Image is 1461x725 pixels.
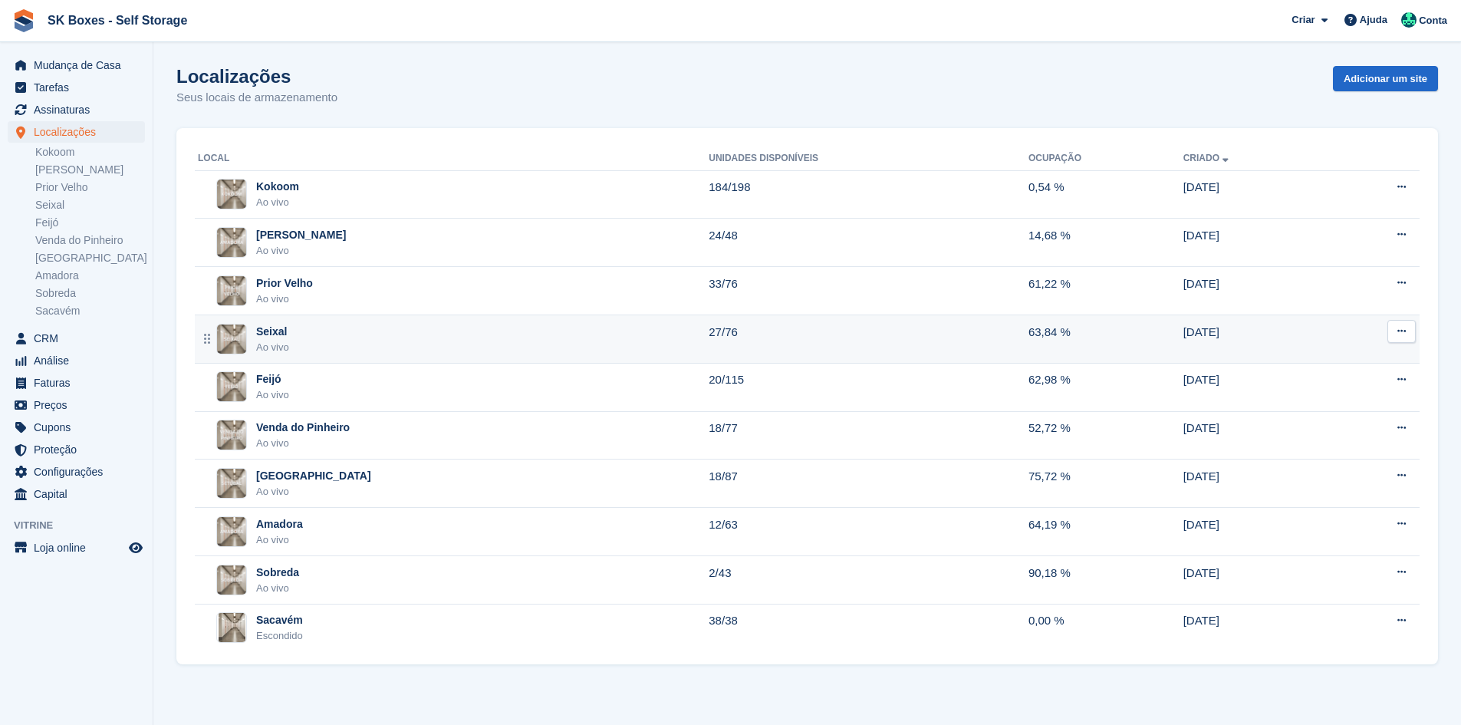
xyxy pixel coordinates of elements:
[35,269,145,283] a: Amadora
[709,315,1028,364] td: 27/76
[34,439,126,460] span: Proteção
[35,304,145,318] a: Sacavém
[256,628,303,644] div: Escondido
[1028,604,1183,651] td: 0,00 %
[217,325,246,354] img: Imagem do site Seixal
[217,180,246,209] img: Imagem do site Kokoom
[8,417,145,438] a: menu
[34,121,126,143] span: Localizações
[34,372,126,394] span: Faturas
[709,604,1028,651] td: 38/38
[34,99,126,120] span: Assinaturas
[217,276,246,305] img: Imagem do site Prior Velho
[34,394,126,416] span: Preços
[1183,153,1232,163] a: Criado
[35,180,145,195] a: Prior Velho
[176,89,337,107] p: Seus locais de armazenamento
[1292,12,1315,28] span: Criar
[35,163,145,177] a: [PERSON_NAME]
[1028,267,1183,315] td: 61,22 %
[1183,604,1325,651] td: [DATE]
[8,54,145,76] a: menu
[256,581,299,596] div: Ao vivo
[34,77,126,98] span: Tarefas
[217,565,246,595] img: Imagem do site Sobreda
[34,483,126,505] span: Capital
[709,363,1028,411] td: 20/115
[256,371,289,387] div: Feijó
[1028,170,1183,219] td: 0,54 %
[8,483,145,505] a: menu
[8,77,145,98] a: menu
[35,286,145,301] a: Sobreda
[1360,12,1387,28] span: Ajuda
[127,539,145,557] a: Loja de pré-visualização
[8,461,145,483] a: menu
[1183,219,1325,267] td: [DATE]
[709,556,1028,605] td: 2/43
[34,350,126,371] span: Análise
[256,195,299,210] div: Ao vivo
[34,537,126,559] span: Loja online
[1419,13,1447,28] span: Conta
[1028,315,1183,364] td: 63,84 %
[1183,411,1325,460] td: [DATE]
[8,121,145,143] a: menu
[217,372,246,401] img: Imagem do site Feijó
[1183,315,1325,364] td: [DATE]
[256,292,313,307] div: Ao vivo
[709,170,1028,219] td: 184/198
[1183,556,1325,605] td: [DATE]
[1028,363,1183,411] td: 62,98 %
[256,612,303,628] div: Sacavém
[217,469,246,498] img: Imagem do site Setúbal
[1028,411,1183,460] td: 52,72 %
[1183,460,1325,508] td: [DATE]
[709,411,1028,460] td: 18/77
[1183,267,1325,315] td: [DATE]
[1401,12,1417,28] img: SK Boxes - Comercial
[1183,508,1325,556] td: [DATE]
[35,251,145,265] a: [GEOGRAPHIC_DATA]
[1028,508,1183,556] td: 64,19 %
[217,228,246,257] img: Imagem do site Amadora II
[256,179,299,195] div: Kokoom
[256,243,346,259] div: Ao vivo
[256,275,313,292] div: Prior Velho
[219,612,245,643] img: Imagem do site Sacavém
[8,99,145,120] a: menu
[217,420,246,450] img: Imagem do site Venda do Pinheiro
[256,532,303,548] div: Ao vivo
[8,372,145,394] a: menu
[256,565,299,581] div: Sobreda
[709,219,1028,267] td: 24/48
[256,227,346,243] div: [PERSON_NAME]
[256,436,350,451] div: Ao vivo
[34,328,126,349] span: CRM
[8,350,145,371] a: menu
[34,54,126,76] span: Mudança de Casa
[41,8,193,33] a: SK Boxes - Self Storage
[8,537,145,559] a: menu
[35,233,145,248] a: Venda do Pinheiro
[256,420,350,436] div: Venda do Pinheiro
[1183,170,1325,219] td: [DATE]
[256,340,289,355] div: Ao vivo
[256,324,289,340] div: Seixal
[256,516,303,532] div: Amadora
[256,387,289,403] div: Ao vivo
[1028,556,1183,605] td: 90,18 %
[12,9,35,32] img: stora-icon-8386f47178a22dfd0bd8f6a31ec36ba5ce8667c1dd55bd0f319d3a0aa187defe.svg
[35,145,145,160] a: Kokoom
[195,147,709,171] th: Local
[256,484,371,499] div: Ao vivo
[14,518,153,533] span: Vitrine
[709,147,1028,171] th: Unidades disponíveis
[709,508,1028,556] td: 12/63
[1028,460,1183,508] td: 75,72 %
[34,461,126,483] span: Configurações
[1028,147,1183,171] th: Ocupação
[34,417,126,438] span: Cupons
[1183,363,1325,411] td: [DATE]
[35,216,145,230] a: Feijó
